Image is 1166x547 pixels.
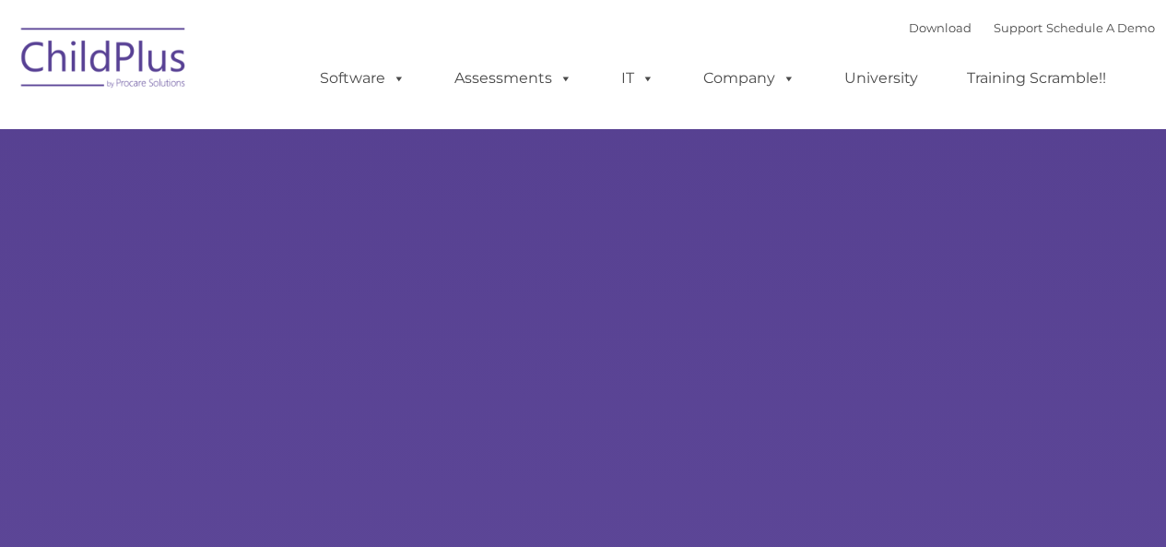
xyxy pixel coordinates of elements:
[826,60,936,97] a: University
[909,20,972,35] a: Download
[685,60,814,97] a: Company
[948,60,1125,97] a: Training Scramble!!
[301,60,424,97] a: Software
[909,20,1155,35] font: |
[1046,20,1155,35] a: Schedule A Demo
[12,15,196,107] img: ChildPlus by Procare Solutions
[994,20,1042,35] a: Support
[436,60,591,97] a: Assessments
[603,60,673,97] a: IT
